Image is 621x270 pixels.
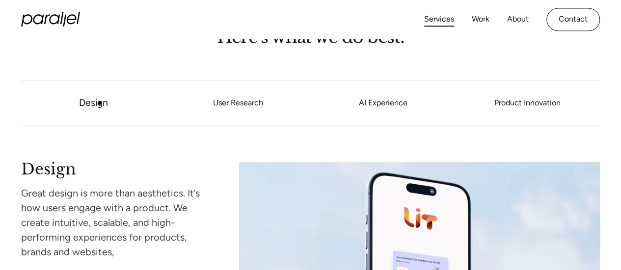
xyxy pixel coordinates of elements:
[455,100,600,106] a: Product Innovation
[21,12,80,26] a: home
[424,12,454,26] a: Services
[546,8,600,31] a: Contact
[79,97,108,108] a: Design
[472,12,489,26] a: Work
[21,185,202,259] div: Great design is more than aesthetics. It’s how users engage with a product. We create intuitive, ...
[311,100,456,106] a: AI Experience
[127,29,495,44] h2: Here’s what we do best:
[21,162,202,175] h2: Design
[166,100,311,106] a: User Research
[507,12,529,26] a: About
